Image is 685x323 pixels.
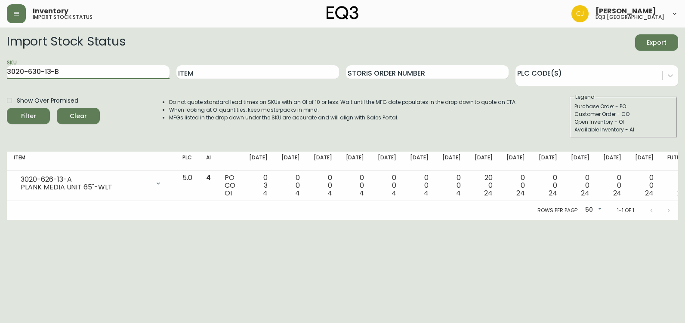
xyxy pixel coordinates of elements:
th: PLC [176,152,199,171]
th: Item [7,152,176,171]
div: 0 0 [281,174,300,197]
th: [DATE] [468,152,500,171]
div: 3020-626-13-APLANK MEDIA UNIT 65"-WLT [14,174,169,193]
div: 0 0 [603,174,622,197]
span: 4 [392,188,396,198]
button: Clear [57,108,100,124]
div: 0 3 [249,174,268,197]
span: 24 [645,188,654,198]
span: [PERSON_NAME] [596,8,656,15]
span: 4 [456,188,461,198]
span: 4 [327,188,332,198]
div: 0 0 [410,174,429,197]
th: [DATE] [564,152,596,171]
th: [DATE] [435,152,468,171]
div: 3020-626-13-A [21,176,150,183]
th: [DATE] [339,152,371,171]
h5: eq3 [GEOGRAPHIC_DATA] [596,15,664,20]
div: 20 0 [475,174,493,197]
th: [DATE] [500,152,532,171]
li: When looking at OI quantities, keep masterpacks in mind. [169,106,517,114]
img: 7836c8950ad67d536e8437018b5c2533 [571,5,589,22]
span: 4 [263,188,268,198]
button: Filter [7,108,50,124]
div: 0 0 [378,174,396,197]
span: Show Over Promised [17,96,78,105]
div: 0 0 [571,174,589,197]
td: 5.0 [176,171,199,201]
div: PO CO [225,174,235,197]
span: 4 [295,188,300,198]
span: 4 [359,188,364,198]
div: 0 0 [539,174,557,197]
span: 24 [581,188,589,198]
div: 50 [582,203,603,217]
div: Available Inventory - AI [574,126,673,134]
span: 4 [206,173,211,183]
span: 24 [549,188,557,198]
div: 0 0 [314,174,332,197]
th: [DATE] [596,152,629,171]
p: 1-1 of 1 [617,207,634,214]
th: [DATE] [403,152,435,171]
legend: Legend [574,93,596,101]
div: 0 0 [506,174,525,197]
span: Clear [64,111,93,122]
div: PLANK MEDIA UNIT 65"-WLT [21,183,150,191]
li: MFGs listed in the drop down under the SKU are accurate and will align with Sales Portal. [169,114,517,122]
th: [DATE] [532,152,564,171]
div: Open Inventory - OI [574,118,673,126]
p: Rows per page: [537,207,578,214]
span: 4 [424,188,429,198]
div: Filter [21,111,36,122]
th: [DATE] [242,152,275,171]
h2: Import Stock Status [7,34,125,51]
span: 24 [613,188,622,198]
span: OI [225,188,232,198]
h5: import stock status [33,15,93,20]
span: 24 [484,188,493,198]
li: Do not quote standard lead times on SKUs with an OI of 10 or less. Wait until the MFG date popula... [169,98,517,106]
div: Purchase Order - PO [574,103,673,110]
th: [DATE] [307,152,339,171]
span: Export [642,37,671,48]
th: [DATE] [371,152,403,171]
div: 0 0 [442,174,461,197]
div: Customer Order - CO [574,110,673,118]
span: 24 [516,188,525,198]
img: logo [327,6,358,20]
th: AI [199,152,218,171]
th: [DATE] [628,152,660,171]
th: [DATE] [275,152,307,171]
button: Export [635,34,678,51]
div: 0 0 [635,174,654,197]
div: 0 0 [346,174,364,197]
span: Inventory [33,8,68,15]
